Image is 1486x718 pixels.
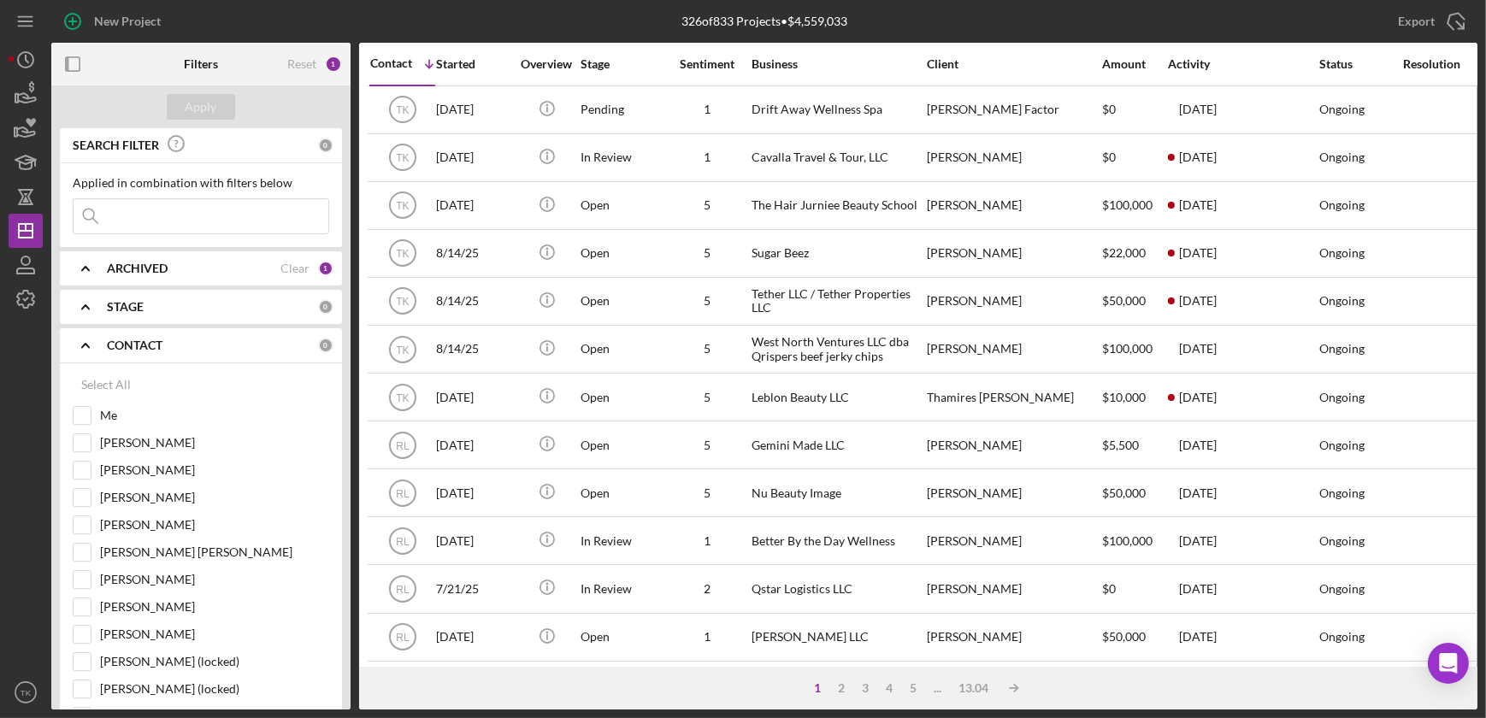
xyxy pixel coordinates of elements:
[318,299,333,315] div: 0
[436,57,513,71] div: Started
[100,653,329,670] label: [PERSON_NAME] (locked)
[287,57,316,71] div: Reset
[1179,630,1217,644] time: 2025-07-23 00:01
[752,231,923,276] div: Sugar Beez
[1102,374,1166,420] div: $10,000
[280,262,310,275] div: Clear
[186,94,217,120] div: Apply
[664,582,750,596] div: 2
[1403,57,1485,71] div: Resolution
[664,103,750,116] div: 1
[436,374,513,420] div: [DATE]
[100,434,329,451] label: [PERSON_NAME]
[927,87,1098,132] div: [PERSON_NAME] Factor
[184,57,218,71] b: Filters
[927,183,1098,228] div: [PERSON_NAME]
[1102,662,1166,708] div: $100,000
[436,231,513,276] div: 8/14/25
[100,598,329,615] label: [PERSON_NAME]
[81,368,131,402] div: Select All
[927,470,1098,515] div: [PERSON_NAME]
[94,4,161,38] div: New Project
[752,87,923,132] div: Drift Away Wellness Spa
[396,391,409,403] text: TK
[1319,582,1365,596] div: Ongoing
[1319,342,1365,356] div: Ongoing
[581,374,663,420] div: Open
[927,231,1098,276] div: [PERSON_NAME]
[664,391,750,404] div: 5
[318,261,333,276] div: 1
[9,675,43,709] button: TK
[73,368,139,402] button: Select All
[1102,57,1166,71] div: Amount
[927,279,1098,324] div: [PERSON_NAME]
[325,56,342,73] div: 1
[925,681,950,695] div: ...
[1319,534,1365,548] div: Ongoing
[927,518,1098,563] div: [PERSON_NAME]
[1398,4,1435,38] div: Export
[73,176,329,190] div: Applied in combination with filters below
[100,516,329,533] label: [PERSON_NAME]
[1102,518,1166,563] div: $100,000
[927,422,1098,468] div: [PERSON_NAME]
[1102,566,1166,611] div: $0
[664,438,750,452] div: 5
[1102,231,1166,276] div: $22,000
[581,470,663,515] div: Open
[436,566,513,611] div: 7/21/25
[927,374,1098,420] div: Thamires [PERSON_NAME]
[1319,198,1365,212] div: Ongoing
[1102,183,1166,228] div: $100,000
[1179,342,1217,356] time: 2025-08-14 20:26
[664,486,750,500] div: 5
[436,662,513,708] div: [DATE]
[318,138,333,153] div: 0
[664,57,750,71] div: Sentiment
[927,615,1098,660] div: [PERSON_NAME]
[664,294,750,308] div: 5
[1179,391,1217,404] time: 2025-08-15 21:09
[1319,391,1365,404] div: Ongoing
[436,87,513,132] div: [DATE]
[436,518,513,563] div: [DATE]
[396,152,409,164] text: TK
[436,183,513,228] div: [DATE]
[100,544,329,561] label: [PERSON_NAME] [PERSON_NAME]
[100,571,329,588] label: [PERSON_NAME]
[581,231,663,276] div: Open
[396,487,410,499] text: RL
[1102,422,1166,468] div: $5,500
[1179,582,1217,596] time: 2025-08-07 16:22
[396,200,409,212] text: TK
[927,327,1098,372] div: [PERSON_NAME]
[581,135,663,180] div: In Review
[396,535,410,547] text: RL
[1179,486,1217,500] time: 2025-08-08 16:17
[829,681,853,695] div: 2
[664,342,750,356] div: 5
[664,246,750,260] div: 5
[1102,135,1166,180] div: $0
[1319,486,1365,500] div: Ongoing
[100,462,329,479] label: [PERSON_NAME]
[436,327,513,372] div: 8/14/25
[581,566,663,611] div: In Review
[100,626,329,643] label: [PERSON_NAME]
[318,338,333,353] div: 0
[1102,615,1166,660] div: $50,000
[1179,103,1217,116] time: 2025-06-11 14:25
[581,279,663,324] div: Open
[752,183,923,228] div: The Hair Jurniee Beauty School
[927,57,1098,71] div: Client
[1179,294,1217,308] time: 2025-08-14 21:06
[1179,150,1217,164] time: 2025-06-06 23:00
[107,338,162,352] b: CONTACT
[752,615,923,660] div: [PERSON_NAME] LLC
[100,489,329,506] label: [PERSON_NAME]
[1179,534,1217,548] time: 2025-08-07 15:31
[927,566,1098,611] div: [PERSON_NAME]
[853,681,877,695] div: 3
[167,94,235,120] button: Apply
